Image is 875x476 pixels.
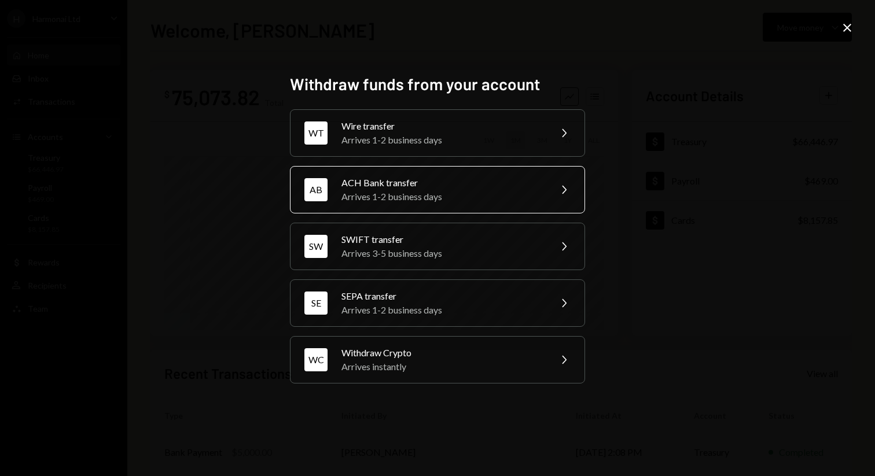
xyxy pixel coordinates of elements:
button: WTWire transferArrives 1-2 business days [290,109,585,157]
button: ABACH Bank transferArrives 1-2 business days [290,166,585,213]
div: SWIFT transfer [341,233,543,246]
div: Arrives instantly [341,360,543,374]
div: Arrives 1-2 business days [341,133,543,147]
div: WT [304,121,328,145]
div: WC [304,348,328,371]
div: Arrives 1-2 business days [341,303,543,317]
button: SESEPA transferArrives 1-2 business days [290,279,585,327]
h2: Withdraw funds from your account [290,73,585,95]
button: SWSWIFT transferArrives 3-5 business days [290,223,585,270]
button: WCWithdraw CryptoArrives instantly [290,336,585,383]
div: AB [304,178,328,201]
div: SEPA transfer [341,289,543,303]
div: Withdraw Crypto [341,346,543,360]
div: Arrives 3-5 business days [341,246,543,260]
div: SW [304,235,328,258]
div: Arrives 1-2 business days [341,190,543,204]
div: Wire transfer [341,119,543,133]
div: ACH Bank transfer [341,176,543,190]
div: SE [304,291,328,315]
